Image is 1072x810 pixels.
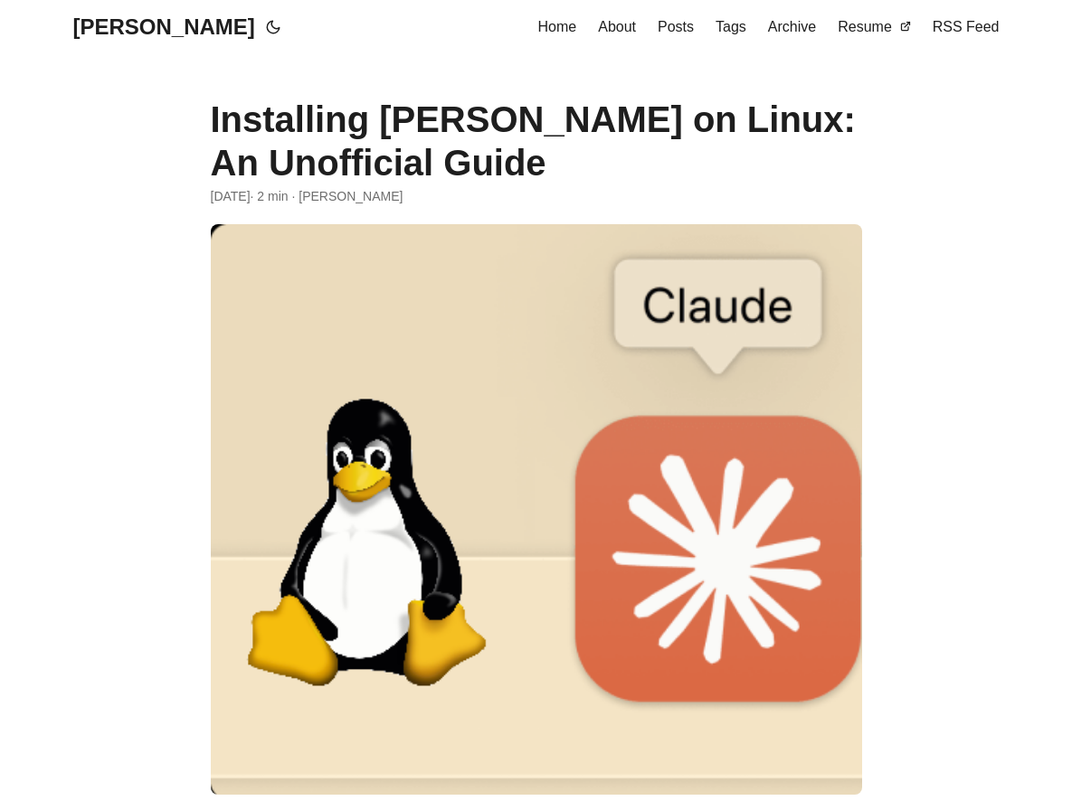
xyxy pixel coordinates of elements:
span: 2025-01-09 21:00:00 +0000 UTC [211,186,251,206]
h1: Installing [PERSON_NAME] on Linux: An Unofficial Guide [211,98,862,184]
span: Resume [838,19,892,34]
span: Posts [658,19,694,34]
span: RSS Feed [933,19,1000,34]
span: About [598,19,636,34]
span: Home [538,19,577,34]
span: Tags [716,19,746,34]
span: Archive [768,19,816,34]
div: · 2 min · [PERSON_NAME] [211,186,862,206]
